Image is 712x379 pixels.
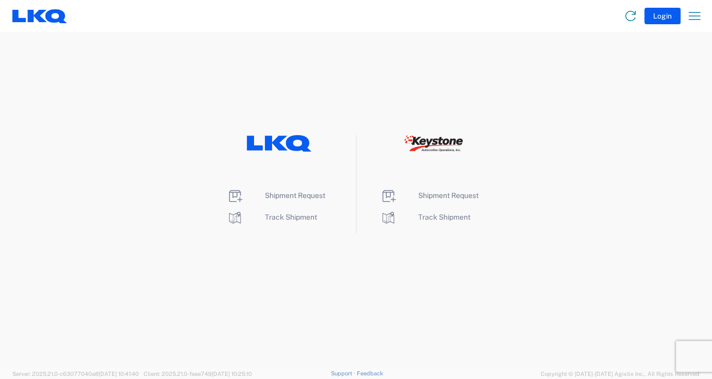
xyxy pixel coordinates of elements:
span: Shipment Request [265,191,325,200]
button: Login [644,8,681,24]
a: Support [331,370,357,376]
span: Server: 2025.21.0-c63077040a8 [12,371,139,377]
span: Shipment Request [418,191,479,200]
span: [DATE] 10:25:10 [212,371,252,377]
span: Copyright © [DATE]-[DATE] Agistix Inc., All Rights Reserved [541,369,700,378]
span: Client: 2025.21.0-faee749 [144,371,252,377]
span: [DATE] 10:41:40 [99,371,139,377]
a: Shipment Request [227,191,325,200]
a: Track Shipment [227,213,317,221]
a: Shipment Request [380,191,479,200]
span: Track Shipment [418,213,470,221]
a: Feedback [356,370,383,376]
a: Track Shipment [380,213,470,221]
span: Track Shipment [265,213,317,221]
